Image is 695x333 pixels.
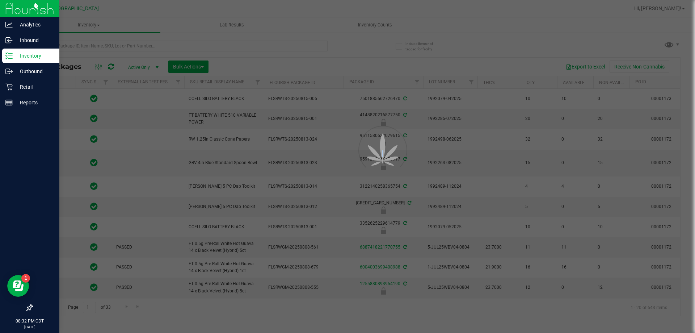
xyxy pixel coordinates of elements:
[7,275,29,297] iframe: Resource center
[3,324,56,330] p: [DATE]
[13,67,56,76] p: Outbound
[13,36,56,45] p: Inbound
[13,20,56,29] p: Analytics
[5,83,13,91] inline-svg: Retail
[13,83,56,91] p: Retail
[5,52,13,59] inline-svg: Inventory
[13,98,56,107] p: Reports
[5,99,13,106] inline-svg: Reports
[21,274,30,283] iframe: Resource center unread badge
[13,51,56,60] p: Inventory
[3,318,56,324] p: 08:32 PM CDT
[5,21,13,28] inline-svg: Analytics
[5,68,13,75] inline-svg: Outbound
[5,37,13,44] inline-svg: Inbound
